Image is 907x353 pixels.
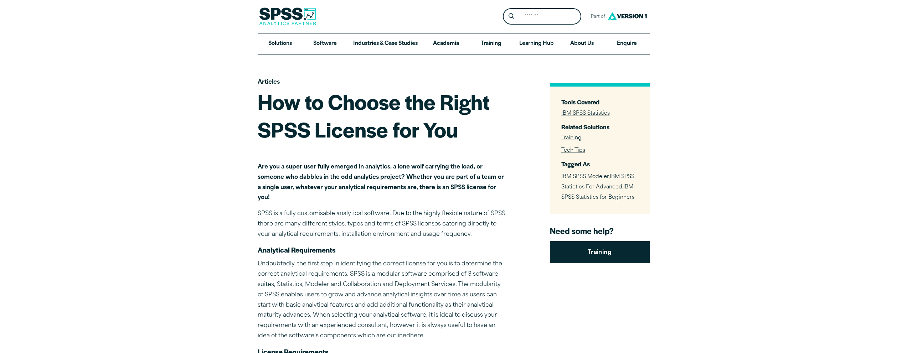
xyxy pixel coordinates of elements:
[561,123,638,131] h3: Related Solutions
[258,259,507,341] p: Undoubtedly, the first step in identifying the correct license for you is to determine the correc...
[587,12,606,22] span: Part of
[604,33,649,54] a: Enquire
[561,135,582,141] a: Training
[561,148,585,153] a: Tech Tips
[561,174,609,180] span: IBM SPSS Modeler
[347,33,423,54] a: Industries & Case Studies
[505,10,518,23] button: Search magnifying glass icon
[561,174,634,200] span: , ,
[550,241,650,263] a: Training
[561,98,638,106] h3: Tools Covered
[303,33,347,54] a: Software
[258,209,507,239] p: SPSS is a fully customisable analytical software. Due to the highly flexible nature of SPSS there...
[423,33,468,54] a: Academia
[410,333,423,339] a: here
[258,33,650,54] nav: Desktop version of site main menu
[606,10,649,23] img: Version1 Logo
[259,7,316,25] img: SPSS Analytics Partner
[561,160,638,168] h3: Tagged As
[561,111,610,116] a: IBM SPSS Statistics
[468,33,513,54] a: Training
[258,164,504,201] strong: Are you a super user fully emerged in analytics, a lone wolf carrying the load, or someone who da...
[258,88,507,143] h1: How to Choose the Right SPSS License for You
[258,33,303,54] a: Solutions
[258,245,336,255] strong: Analytical Requirements
[514,33,560,54] a: Learning Hub
[561,185,634,200] span: IBM SPSS Statistics for Beginners
[509,13,514,19] svg: Search magnifying glass icon
[258,77,507,88] p: Articles
[561,174,634,190] span: IBM SPSS Statictics For Advanced
[550,225,650,236] h4: Need some help?
[560,33,604,54] a: About Us
[503,8,581,25] form: Site Header Search Form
